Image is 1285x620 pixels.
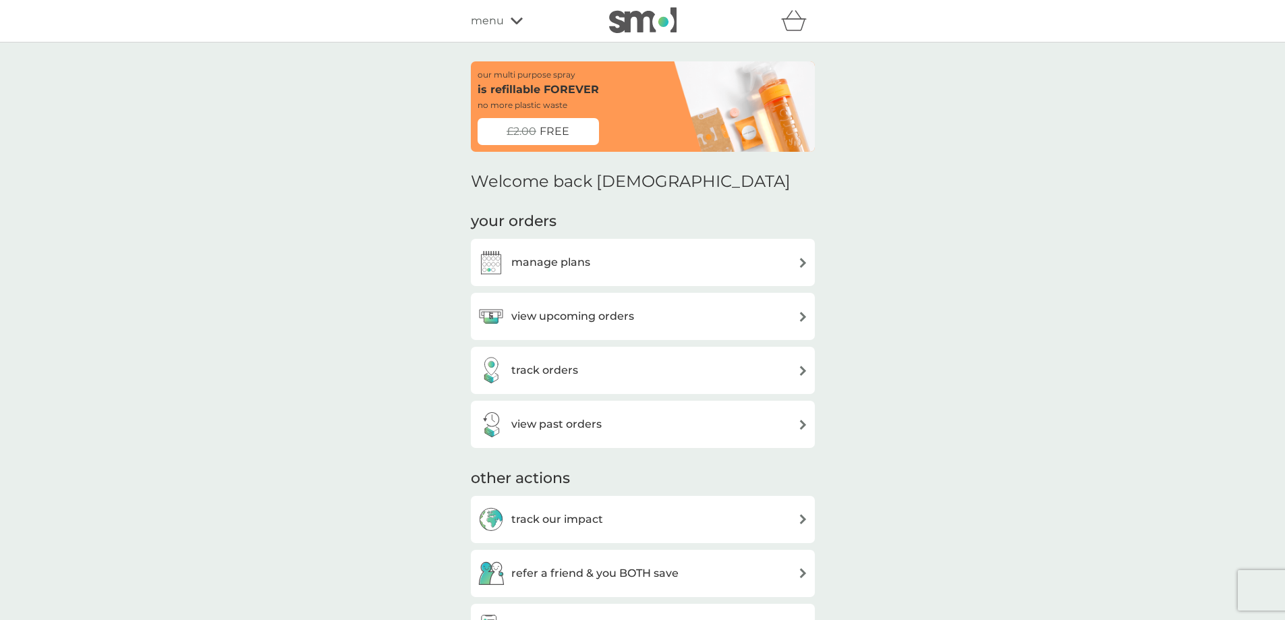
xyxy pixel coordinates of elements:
[478,81,599,98] p: is refillable FOREVER
[798,514,808,524] img: arrow right
[511,362,578,379] h3: track orders
[511,254,590,271] h3: manage plans
[798,258,808,268] img: arrow right
[471,172,791,192] h2: Welcome back [DEMOGRAPHIC_DATA]
[798,312,808,322] img: arrow right
[540,123,569,140] span: FREE
[798,420,808,430] img: arrow right
[798,568,808,578] img: arrow right
[478,98,567,111] p: no more plastic waste
[511,565,679,582] h3: refer a friend & you BOTH save
[609,7,677,33] img: smol
[471,12,504,30] span: menu
[471,211,556,232] h3: your orders
[511,308,634,325] h3: view upcoming orders
[478,68,575,81] p: our multi purpose spray
[781,7,815,34] div: basket
[507,123,536,140] span: £2.00
[511,511,603,528] h3: track our impact
[798,366,808,376] img: arrow right
[471,468,570,489] h3: other actions
[511,416,602,433] h3: view past orders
